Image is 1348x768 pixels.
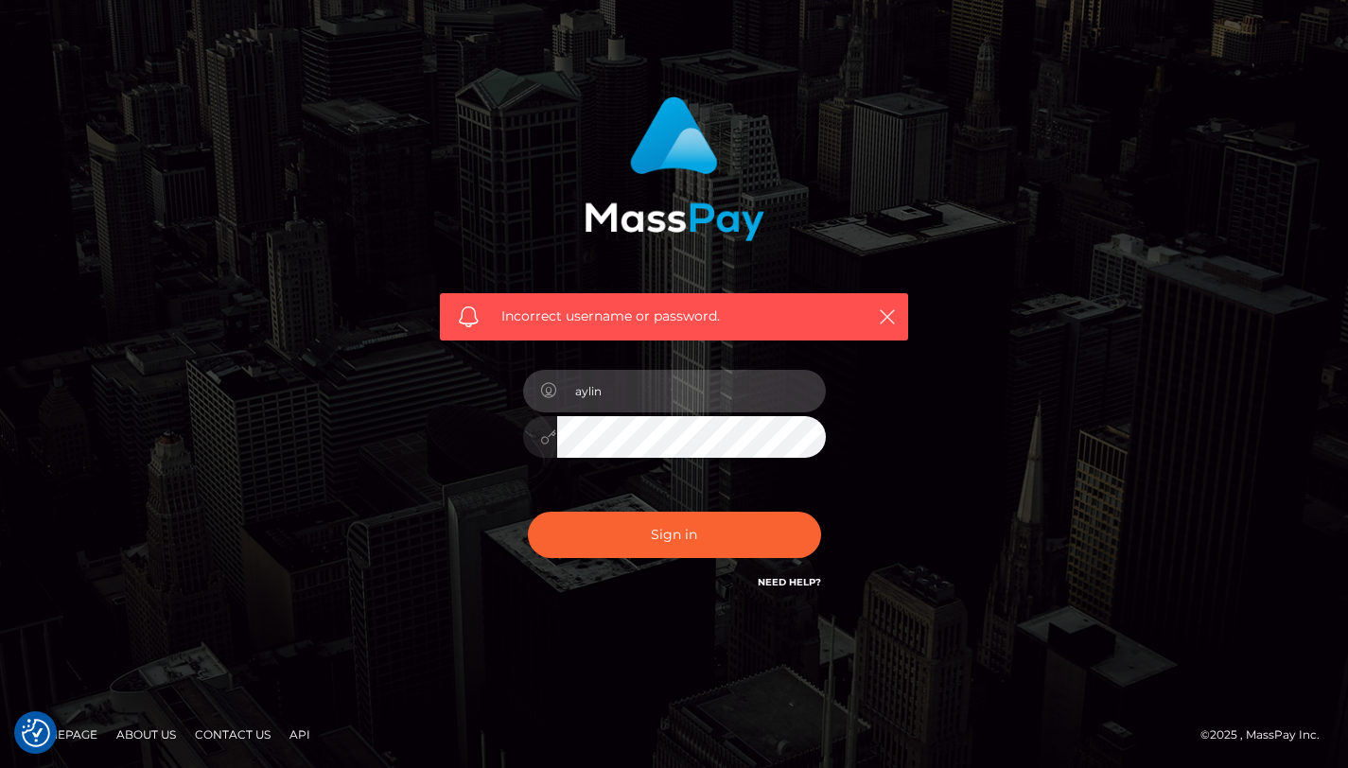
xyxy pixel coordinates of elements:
[585,96,764,241] img: MassPay Login
[21,720,105,749] a: Homepage
[1200,724,1334,745] div: © 2025 , MassPay Inc.
[109,720,184,749] a: About Us
[557,370,826,412] input: Username...
[22,719,50,747] button: Consent Preferences
[187,720,278,749] a: Contact Us
[282,720,318,749] a: API
[758,576,821,588] a: Need Help?
[501,306,847,326] span: Incorrect username or password.
[528,512,821,558] button: Sign in
[22,719,50,747] img: Revisit consent button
